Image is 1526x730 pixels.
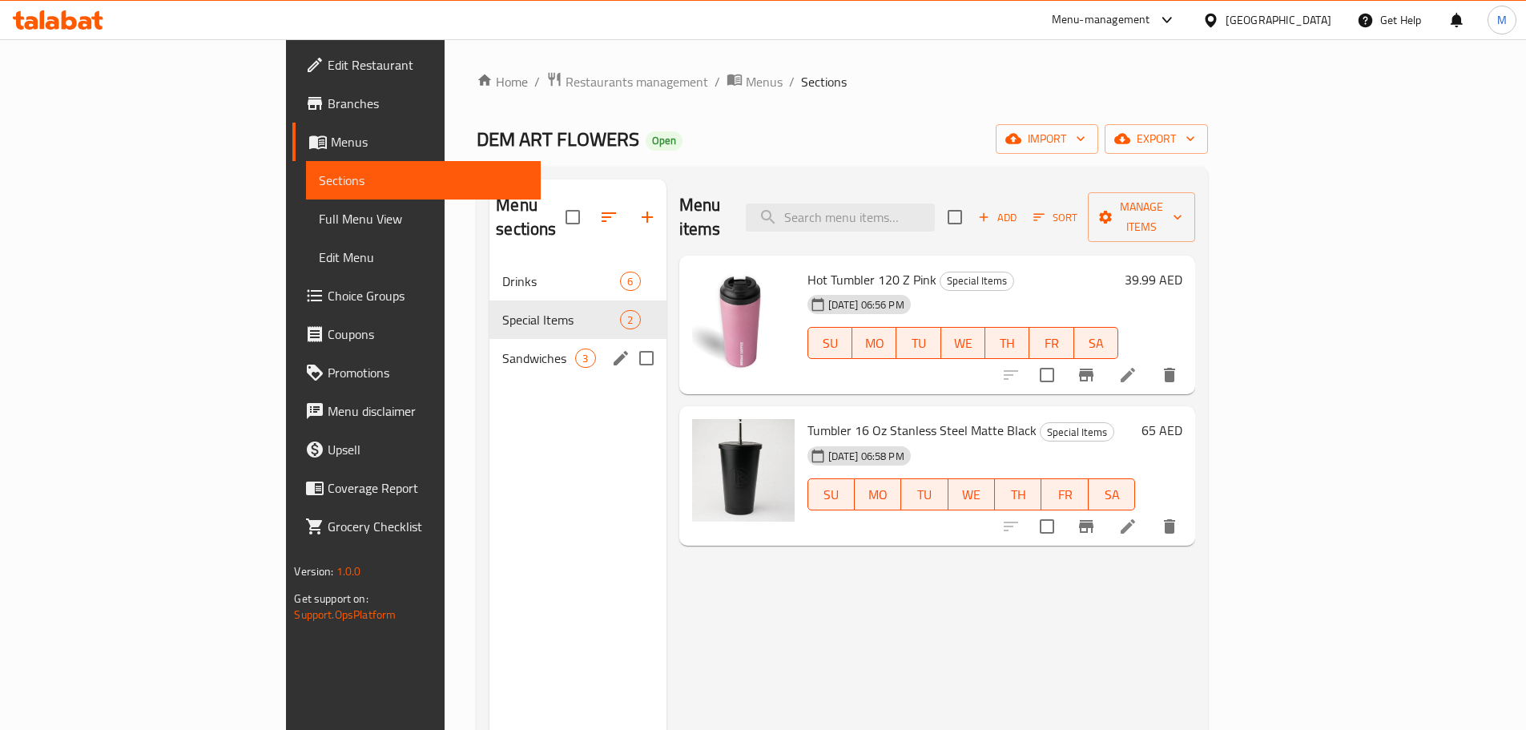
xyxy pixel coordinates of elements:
span: Menus [331,132,528,151]
span: 6 [621,274,639,289]
span: Sections [801,72,847,91]
a: Coverage Report [292,469,541,507]
button: import [996,124,1098,154]
span: Select to update [1030,510,1064,543]
span: Sections [319,171,528,190]
div: items [575,349,595,368]
img: Hot Tumbler 120 Z Pink [692,268,795,371]
span: Coverage Report [328,478,528,498]
span: FR [1048,483,1081,506]
li: / [715,72,720,91]
button: SU [807,478,855,510]
span: Get support on: [294,588,368,609]
span: WE [955,483,988,506]
span: TU [903,332,934,355]
span: M [1497,11,1507,29]
span: Promotions [328,363,528,382]
div: Special Items2 [489,300,666,339]
button: Sort [1029,205,1081,230]
button: Branch-specific-item [1067,507,1105,546]
span: WE [948,332,979,355]
span: SA [1095,483,1129,506]
div: Sandwiches3edit [489,339,666,377]
nav: breadcrumb [477,71,1208,92]
span: TH [1001,483,1035,506]
span: export [1117,129,1195,149]
span: SU [815,332,846,355]
span: Choice Groups [328,286,528,305]
a: Menus [292,123,541,161]
span: [DATE] 06:58 PM [822,449,911,464]
div: items [620,310,640,329]
span: Edit Menu [319,248,528,267]
button: TU [901,478,948,510]
button: delete [1150,507,1189,546]
a: Support.OpsPlatform [294,604,396,625]
button: FR [1041,478,1088,510]
span: import [1009,129,1085,149]
div: Menu-management [1052,10,1150,30]
a: Sections [306,161,541,200]
span: Coupons [328,325,528,344]
span: Drinks [502,272,620,291]
span: 2 [621,313,639,328]
span: Special Items [1041,423,1113,442]
span: MO [861,483,895,506]
button: MO [855,478,901,510]
button: MO [852,327,896,359]
span: Sort [1033,208,1077,227]
a: Menus [727,71,783,92]
span: Select section [938,200,972,234]
span: Restaurants management [566,72,708,91]
a: Menu disclaimer [292,392,541,430]
button: delete [1150,356,1189,394]
button: FR [1029,327,1073,359]
button: edit [609,346,633,370]
button: Add section [628,198,666,236]
h6: 65 AED [1141,419,1182,442]
nav: Menu sections [489,256,666,384]
div: items [620,272,640,291]
span: DEM ART FLOWERS [477,121,639,157]
div: Special Items [940,272,1014,291]
button: SA [1074,327,1118,359]
a: Full Menu View [306,200,541,238]
button: TU [896,327,940,359]
span: Select to update [1030,358,1064,392]
span: Grocery Checklist [328,517,528,536]
div: Special Items [1040,422,1114,442]
a: Coupons [292,315,541,353]
a: Choice Groups [292,276,541,315]
a: Edit menu item [1118,365,1137,385]
button: WE [941,327,985,359]
span: Tumbler 16 Oz Stanless Steel Matte Black [807,418,1037,442]
span: Edit Restaurant [328,55,528,75]
img: Tumbler 16 Oz Stanless Steel Matte Black [692,419,795,522]
h6: 39.99 AED [1125,268,1182,291]
span: SU [815,483,848,506]
a: Restaurants management [546,71,708,92]
span: Sandwiches [502,349,575,368]
span: FR [1036,332,1067,355]
span: Open [646,134,682,147]
button: Manage items [1088,192,1195,242]
a: Promotions [292,353,541,392]
span: TH [992,332,1023,355]
span: Menu disclaimer [328,401,528,421]
button: export [1105,124,1208,154]
span: 1.0.0 [336,561,360,582]
span: Hot Tumbler 120 Z Pink [807,268,936,292]
span: 3 [576,351,594,366]
button: WE [948,478,995,510]
div: Open [646,131,682,151]
a: Upsell [292,430,541,469]
h2: Menu items [679,193,727,241]
button: TH [995,478,1041,510]
span: Special Items [940,272,1013,290]
a: Edit menu item [1118,517,1137,536]
button: Branch-specific-item [1067,356,1105,394]
a: Branches [292,84,541,123]
span: Special Items [502,310,620,329]
span: TU [908,483,941,506]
